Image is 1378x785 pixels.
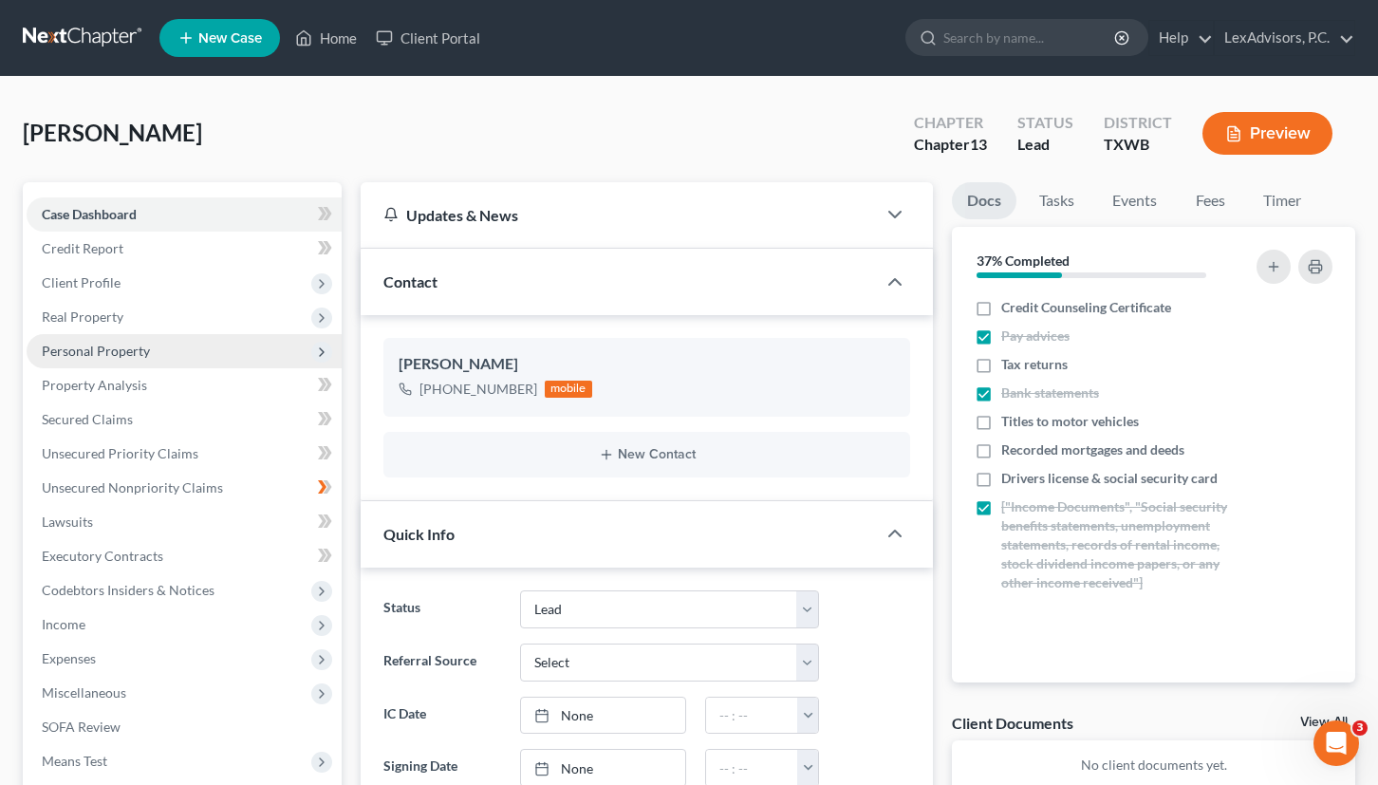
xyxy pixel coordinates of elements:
a: View All [1300,716,1348,729]
span: Lawsuits [42,514,93,530]
a: SOFA Review [27,710,342,744]
span: Personal Property [42,343,150,359]
div: Client Documents [952,713,1073,733]
button: New Contact [399,447,895,462]
a: Unsecured Priority Claims [27,437,342,471]
span: Pay advices [1001,327,1070,346]
input: Search by name... [943,20,1117,55]
span: Credit Report [42,240,123,256]
span: 13 [970,135,987,153]
div: mobile [545,381,592,398]
span: 3 [1352,720,1368,736]
a: None [521,698,686,734]
span: Secured Claims [42,411,133,427]
span: Income [42,616,85,632]
span: New Case [198,31,262,46]
input: -- : -- [706,698,798,734]
span: Real Property [42,308,123,325]
a: Lawsuits [27,505,342,539]
p: No client documents yet. [967,756,1340,775]
span: Titles to motor vehicles [1001,412,1139,431]
span: Tax returns [1001,355,1068,374]
span: Codebtors Insiders & Notices [42,582,214,598]
span: Means Test [42,753,107,769]
a: Executory Contracts [27,539,342,573]
div: Status [1017,112,1073,134]
span: Bank statements [1001,383,1099,402]
div: Updates & News [383,205,853,225]
span: Credit Counseling Certificate [1001,298,1171,317]
span: Contact [383,272,438,290]
span: Quick Info [383,525,455,543]
span: Unsecured Priority Claims [42,445,198,461]
div: Chapter [914,134,987,156]
label: Status [374,590,511,628]
span: Property Analysis [42,377,147,393]
label: IC Date [374,697,511,735]
a: Timer [1248,182,1316,219]
span: Case Dashboard [42,206,137,222]
span: ["Income Documents", "Social security benefits statements, unemployment statements, records of re... [1001,497,1238,592]
button: Preview [1202,112,1332,155]
a: Home [286,21,366,55]
span: Drivers license & social security card [1001,469,1218,488]
label: Referral Source [374,644,511,682]
div: District [1104,112,1172,134]
a: Secured Claims [27,402,342,437]
a: Property Analysis [27,368,342,402]
div: Chapter [914,112,987,134]
a: Tasks [1024,182,1089,219]
div: Lead [1017,134,1073,156]
div: TXWB [1104,134,1172,156]
a: LexAdvisors, P.C. [1215,21,1354,55]
span: Miscellaneous [42,684,126,701]
a: Case Dashboard [27,197,342,232]
span: Client Profile [42,274,121,290]
iframe: Intercom live chat [1313,720,1359,766]
span: Expenses [42,650,96,666]
span: SOFA Review [42,719,121,735]
strong: 37% Completed [977,252,1070,269]
a: Docs [952,182,1016,219]
span: Unsecured Nonpriority Claims [42,479,223,495]
a: Unsecured Nonpriority Claims [27,471,342,505]
span: [PERSON_NAME] [23,119,202,146]
div: [PHONE_NUMBER] [419,380,537,399]
a: Client Portal [366,21,490,55]
span: Recorded mortgages and deeds [1001,440,1184,459]
span: Executory Contracts [42,548,163,564]
a: Help [1149,21,1213,55]
a: Events [1097,182,1172,219]
a: Fees [1180,182,1240,219]
a: Credit Report [27,232,342,266]
div: [PERSON_NAME] [399,353,895,376]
